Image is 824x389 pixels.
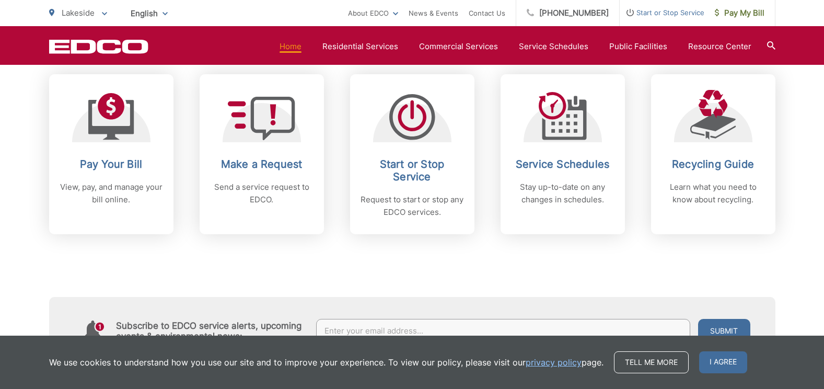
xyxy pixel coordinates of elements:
h2: Service Schedules [511,158,614,170]
a: Home [280,40,301,53]
span: Pay My Bill [715,7,764,19]
button: Submit [698,319,750,343]
a: About EDCO [348,7,398,19]
span: English [123,4,176,22]
span: I agree [699,351,747,373]
a: Tell me more [614,351,689,373]
h4: Subscribe to EDCO service alerts, upcoming events & environmental news: [116,321,306,341]
a: Contact Us [469,7,505,19]
p: Stay up-to-date on any changes in schedules. [511,181,614,206]
a: Public Facilities [609,40,667,53]
h2: Recycling Guide [661,158,765,170]
a: Pay Your Bill View, pay, and manage your bill online. [49,74,173,234]
input: Enter your email address... [316,319,690,343]
a: Commercial Services [419,40,498,53]
a: EDCD logo. Return to the homepage. [49,39,148,54]
h2: Pay Your Bill [60,158,163,170]
p: View, pay, and manage your bill online. [60,181,163,206]
a: News & Events [409,7,458,19]
a: Recycling Guide Learn what you need to know about recycling. [651,74,775,234]
h2: Make a Request [210,158,314,170]
a: privacy policy [526,356,582,369]
a: Make a Request Send a service request to EDCO. [200,74,324,234]
a: Residential Services [322,40,398,53]
a: Service Schedules [519,40,588,53]
span: Lakeside [62,8,95,18]
p: Learn what you need to know about recycling. [661,181,765,206]
a: Service Schedules Stay up-to-date on any changes in schedules. [501,74,625,234]
p: We use cookies to understand how you use our site and to improve your experience. To view our pol... [49,356,604,369]
a: Resource Center [688,40,751,53]
p: Send a service request to EDCO. [210,181,314,206]
h2: Start or Stop Service [361,158,464,183]
p: Request to start or stop any EDCO services. [361,193,464,219]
